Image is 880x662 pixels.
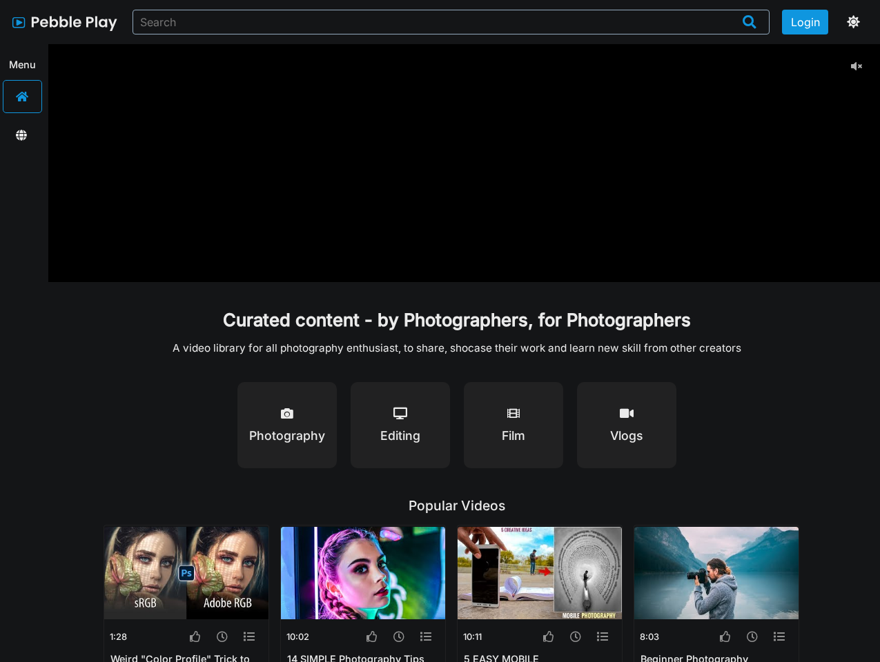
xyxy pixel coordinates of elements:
h1: Editing [380,428,420,443]
h2: 10:11 [463,632,482,642]
h2: 8:03 [640,632,659,642]
h1: Curated content - by Photographers, for Photographers [223,309,691,330]
h1: Film [502,428,525,443]
img: thumbnail [281,527,445,619]
img: logo [11,11,121,33]
h1: Popular Videos [33,497,880,514]
img: thumbnail [104,527,268,619]
p: A video library for all photography enthusiast, to share, shocase their work and learn new skill ... [173,341,741,354]
img: thumbnail [458,527,622,619]
button: Login [782,10,829,34]
h2: 1:28 [110,632,127,642]
input: Search [140,10,730,34]
h1: Photography [249,428,325,443]
h2: 10:02 [286,632,309,642]
h1: Vlogs [610,428,643,443]
img: thumbnail [634,527,799,619]
h1: Menu [3,55,41,74]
